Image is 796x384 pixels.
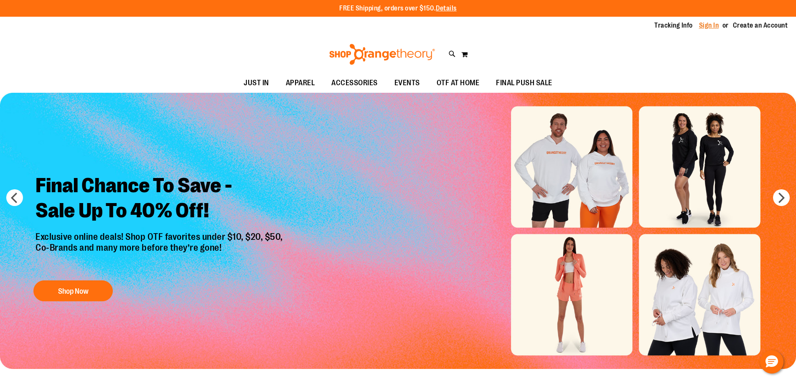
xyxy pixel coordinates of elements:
[394,74,420,92] span: EVENTS
[428,74,488,93] a: OTF AT HOME
[244,74,269,92] span: JUST IN
[277,74,323,93] a: APPAREL
[496,74,552,92] span: FINAL PUSH SALE
[436,5,457,12] a: Details
[235,74,277,93] a: JUST IN
[33,280,113,301] button: Shop Now
[386,74,428,93] a: EVENTS
[6,189,23,206] button: prev
[286,74,315,92] span: APPAREL
[331,74,378,92] span: ACCESSORIES
[29,167,291,306] a: Final Chance To Save -Sale Up To 40% Off! Exclusive online deals! Shop OTF favorites under $10, $...
[488,74,561,93] a: FINAL PUSH SALE
[437,74,480,92] span: OTF AT HOME
[699,21,719,30] a: Sign In
[339,4,457,13] p: FREE Shipping, orders over $150.
[328,44,436,65] img: Shop Orangetheory
[773,189,790,206] button: next
[654,21,693,30] a: Tracking Info
[29,167,291,231] h2: Final Chance To Save - Sale Up To 40% Off!
[29,231,291,272] p: Exclusive online deals! Shop OTF favorites under $10, $20, $50, Co-Brands and many more before th...
[760,350,783,374] button: Hello, have a question? Let’s chat.
[323,74,386,93] a: ACCESSORIES
[733,21,788,30] a: Create an Account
